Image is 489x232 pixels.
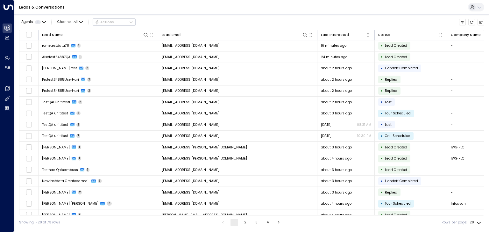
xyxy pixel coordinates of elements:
span: Tour Scheduled [385,201,411,206]
span: Toggle select row [26,201,32,207]
div: Status [378,32,438,38]
div: Showing 1-20 of 73 rows [19,220,60,225]
span: about 2 hours ago [321,100,352,105]
span: about 2 hours ago [321,88,352,93]
div: • [381,98,383,106]
span: Yesterday [321,122,331,127]
span: 1 [77,44,81,48]
span: Newfastdata Createqarmail [42,179,89,183]
span: Lead Created [385,213,407,217]
span: Handoff Completed [385,179,418,183]
span: Replied [385,190,397,195]
span: TestQA unititest [42,133,68,138]
div: • [381,53,383,61]
span: 2 [78,190,82,194]
span: Infoavan [451,201,466,206]
span: Toggle select row [26,178,32,184]
div: Last Interacted [321,32,365,38]
span: Toggle select row [26,212,32,218]
span: 2 [85,66,89,70]
div: • [381,188,383,196]
span: about 4 hours ago [321,201,351,206]
span: Testhaa Qateambuss [42,167,78,172]
span: Sep 08, 2025 [321,133,331,138]
span: about 2 hours ago [321,77,352,82]
span: Khyati Singh [42,213,70,217]
span: Lead Created [385,145,407,150]
span: about 3 hours ago [321,167,352,172]
span: about 4 hours ago [321,156,351,161]
span: testhaaqateambuss@gmail.com [162,167,219,172]
span: alsotest34887qa@proton.me [162,55,219,59]
div: • [381,75,383,84]
span: Toggle select row [26,189,32,195]
div: • [381,120,383,129]
span: Lead Created [385,156,407,161]
div: • [381,177,383,185]
nav: pagination navigation [219,219,283,226]
span: 2 [76,123,81,127]
span: testqa.unititest@yahoo.com [162,122,219,127]
span: 24 minutes ago [321,55,347,59]
span: about 3 hours ago [321,111,352,116]
span: rometestdata78@proton.me [162,43,219,48]
span: Toggle select row [26,167,32,173]
span: Toggle select row [26,88,32,94]
span: testclara89@yahoo.com [162,190,219,195]
span: Daniel Alfonso Vaca Seminario [42,201,98,206]
span: testqa.unititest@yahoo.com [162,111,219,116]
span: 1 [86,168,90,172]
span: Handoff Completed [385,66,418,71]
button: Go to page 3 [253,219,260,226]
span: Replied [385,88,397,93]
label: Rows per page: [442,220,467,225]
p: 10:30 PM [357,133,371,138]
span: TestQA unititest [42,122,68,127]
span: TestQA1.Unititest1 [42,100,70,105]
button: Actions [93,18,136,26]
div: • [381,143,383,151]
div: Button group with a nested menu [93,18,136,26]
span: dianatest78@yahoo.com [162,66,219,71]
span: Toggle select row [26,77,32,83]
span: diana test [42,66,77,71]
span: 16 minutes ago [321,43,346,48]
span: Refresh [468,19,475,26]
span: Lead Created [385,167,407,172]
span: protest34885userhari@proton.me [162,77,219,82]
div: • [381,87,383,95]
span: 3 [98,179,102,183]
button: Go to page 2 [242,219,249,226]
span: Toggle select row [26,54,32,60]
span: Lost [385,100,392,105]
span: Toggle select row [26,110,32,116]
span: about 3 hours ago [321,190,352,195]
div: • [381,154,383,163]
span: testqa1.unititest1@proton.me [162,100,219,105]
span: clara thomas [42,190,70,195]
button: Customize [459,19,466,26]
span: Alsotest34887QA [42,55,70,59]
span: 2 [87,89,91,93]
span: All [74,20,78,24]
div: • [381,166,383,174]
span: TestQA unititest [42,111,68,116]
div: Lead Email [162,32,181,38]
span: 1 [79,55,82,59]
span: Toggle select row [26,133,32,139]
span: IWG PLC [451,156,464,161]
button: Go to page 4 [264,219,272,226]
div: Lead Name [42,32,63,38]
span: testqa.unititest@yahoo.com [162,133,219,138]
span: newfastdatacreateqarmail@gmail.com [162,179,219,183]
span: khyati.singh143@gmail.com [162,213,247,217]
div: 20 [470,219,482,226]
span: rometestdata78 [42,43,69,48]
span: Toggle select row [26,99,32,105]
span: 2 [87,78,91,82]
div: • [381,42,383,50]
span: about 3 hours ago [321,179,352,183]
span: Toggle select row [26,65,32,71]
span: Abbie Callaghan [42,145,70,150]
div: Last Interacted [321,32,349,38]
